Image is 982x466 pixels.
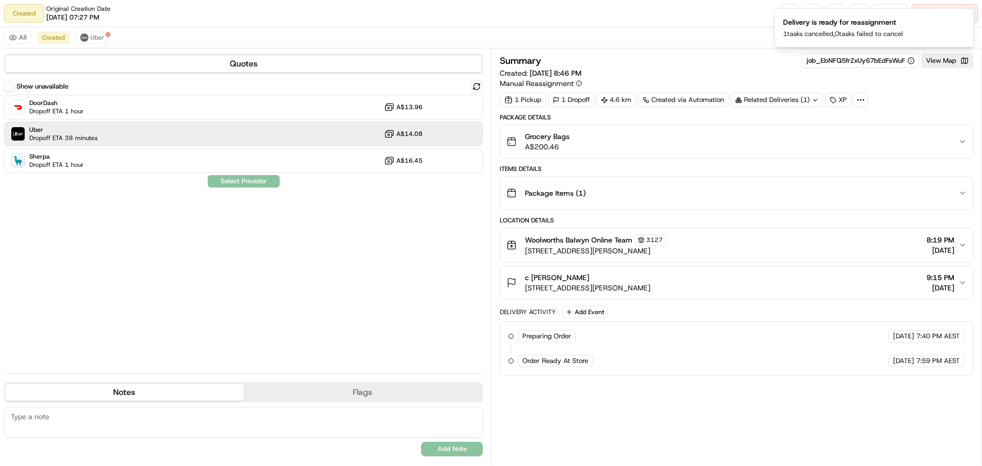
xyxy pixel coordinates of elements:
[384,102,423,112] button: A$13.96
[522,332,571,341] span: Preparing Order
[825,93,851,107] div: XP
[500,93,546,107] div: 1 Pickup
[916,332,960,341] span: 7:40 PM AEST
[29,107,84,115] span: Dropoff ETA 1 hour
[500,68,581,78] span: Created:
[500,113,973,122] div: Package Details
[783,29,903,39] p: 1 tasks cancelled, 0 tasks failed to cancel
[525,283,650,293] span: [STREET_ADDRESS][PERSON_NAME]
[525,188,586,198] span: Package Items ( 1 )
[396,103,423,111] span: A$13.96
[80,33,88,42] img: uber-new-logo.jpeg
[731,93,823,107] div: Related Deliveries (1)
[548,93,594,107] div: 1 Dropoff
[29,134,98,142] span: Dropoff ETA 38 minutes
[42,33,65,42] span: Created
[500,125,973,158] button: Grocery BagsA$200.46
[893,356,914,366] span: [DATE]
[500,165,973,173] div: Items Details
[525,272,589,283] span: c [PERSON_NAME]
[926,245,954,255] span: [DATE]
[500,216,973,225] div: Location Details
[384,129,423,139] button: A$14.08
[29,161,84,169] span: Dropoff ETA 1 hour
[500,177,973,210] button: Package Items (1)
[921,54,973,68] button: View Map
[783,17,903,27] div: Delivery is ready for reassignment
[29,99,84,107] span: DoorDash
[38,31,69,44] button: Created
[384,156,423,166] button: A$16.45
[46,13,99,22] span: [DATE] 07:27 PM
[807,56,915,65] button: job_EbNFQ5frZxUy67bEdFsWuF
[29,152,84,161] span: Sherpa
[500,78,574,89] span: Manual Reassignment
[522,356,588,366] span: Order Ready At Store
[90,33,104,42] span: Uber
[76,31,109,44] button: Uber
[926,283,954,293] span: [DATE]
[500,56,541,65] h3: Summary
[396,157,423,165] span: A$16.45
[562,306,608,318] button: Add Event
[916,356,960,366] span: 7:59 PM AEST
[396,130,423,138] span: A$14.08
[46,5,111,13] span: Original Creation Date
[500,228,973,262] button: Woolworths Balwyn Online Team3127[STREET_ADDRESS][PERSON_NAME]8:19 PM[DATE]
[926,272,954,283] span: 9:15 PM
[926,235,954,245] span: 8:19 PM
[525,131,570,142] span: Grocery Bags
[11,100,25,114] img: DoorDash
[525,246,666,256] span: [STREET_ADDRESS][PERSON_NAME]
[893,332,914,341] span: [DATE]
[16,82,68,91] label: Show unavailable
[530,68,581,78] span: [DATE] 8:46 PM
[596,93,636,107] div: 4.6 km
[646,236,663,244] span: 3127
[11,127,25,141] img: Uber
[5,56,482,72] button: Quotes
[500,266,973,299] button: c [PERSON_NAME][STREET_ADDRESS][PERSON_NAME]9:15 PM[DATE]
[11,154,25,167] img: Sherpa
[500,78,582,89] button: Manual Reassignment
[5,384,244,401] button: Notes
[29,126,98,134] span: Uber
[525,142,570,152] span: A$200.46
[4,31,31,44] button: All
[500,308,556,316] div: Delivery Activity
[244,384,482,401] button: Flags
[525,235,632,245] span: Woolworths Balwyn Online Team
[638,93,729,107] a: Created via Automation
